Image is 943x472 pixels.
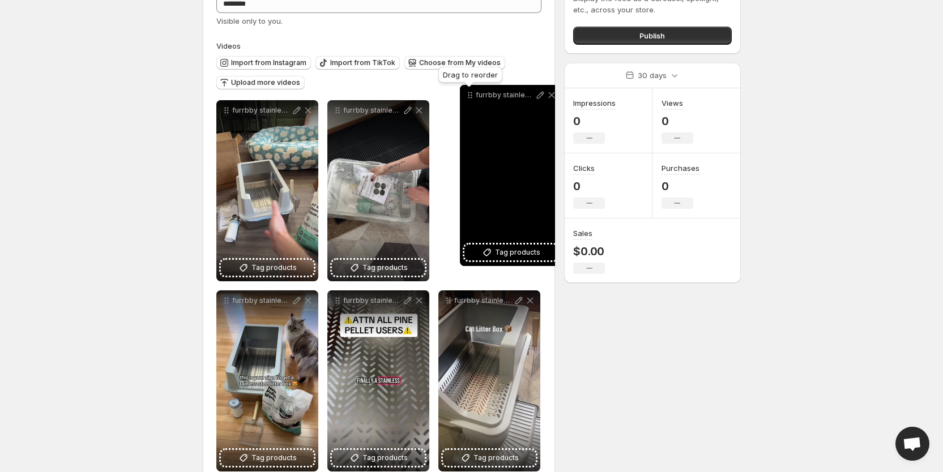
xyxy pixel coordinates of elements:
[460,85,562,266] div: furrbby stainless steel sifting litter box for pine pellets 5Tag products
[221,450,314,466] button: Tag products
[662,179,699,193] p: 0
[231,78,300,87] span: Upload more videos
[438,290,540,471] div: furrbby stainless steel sifting litter box for pine pellets 1Tag products
[662,114,693,128] p: 0
[638,70,667,81] p: 30 days
[639,30,665,41] span: Publish
[573,162,595,174] h3: Clicks
[573,228,592,239] h3: Sales
[216,56,311,70] button: Import from Instagram
[419,58,501,67] span: Choose from My videos
[221,260,314,276] button: Tag products
[231,58,306,67] span: Import from Instagram
[251,262,297,273] span: Tag products
[573,244,605,258] p: $0.00
[573,27,731,45] button: Publish
[895,427,929,461] a: Open chat
[662,162,699,174] h3: Purchases
[362,262,408,273] span: Tag products
[343,106,402,115] p: furrbby stainless steel sifting litter box for pine pellets 3
[573,179,605,193] p: 0
[216,100,318,281] div: furrbby stainless steel sifting litter box for pine pellets 6Tag products
[573,97,616,109] h3: Impressions
[343,296,402,305] p: furrbby stainless steel sifting litter box for pine pellets 4
[315,56,400,70] button: Import from TikTok
[332,450,425,466] button: Tag products
[216,76,305,89] button: Upload more videos
[327,100,429,281] div: furrbby stainless steel sifting litter box for pine pellets 3Tag products
[573,114,616,128] p: 0
[464,244,557,260] button: Tag products
[454,296,513,305] p: furrbby stainless steel sifting litter box for pine pellets 1
[362,452,408,464] span: Tag products
[232,106,291,115] p: furrbby stainless steel sifting litter box for pine pellets 6
[473,452,519,464] span: Tag products
[404,56,505,70] button: Choose from My videos
[662,97,683,109] h3: Views
[216,16,283,25] span: Visible only to you.
[232,296,291,305] p: furrbby stainless steel sifting litter box for pine pellets 2
[330,58,395,67] span: Import from TikTok
[495,247,540,258] span: Tag products
[476,91,535,100] p: furrbby stainless steel sifting litter box for pine pellets 5
[216,41,241,50] span: Videos
[216,290,318,471] div: furrbby stainless steel sifting litter box for pine pellets 2Tag products
[443,450,536,466] button: Tag products
[327,290,429,471] div: furrbby stainless steel sifting litter box for pine pellets 4Tag products
[332,260,425,276] button: Tag products
[251,452,297,464] span: Tag products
